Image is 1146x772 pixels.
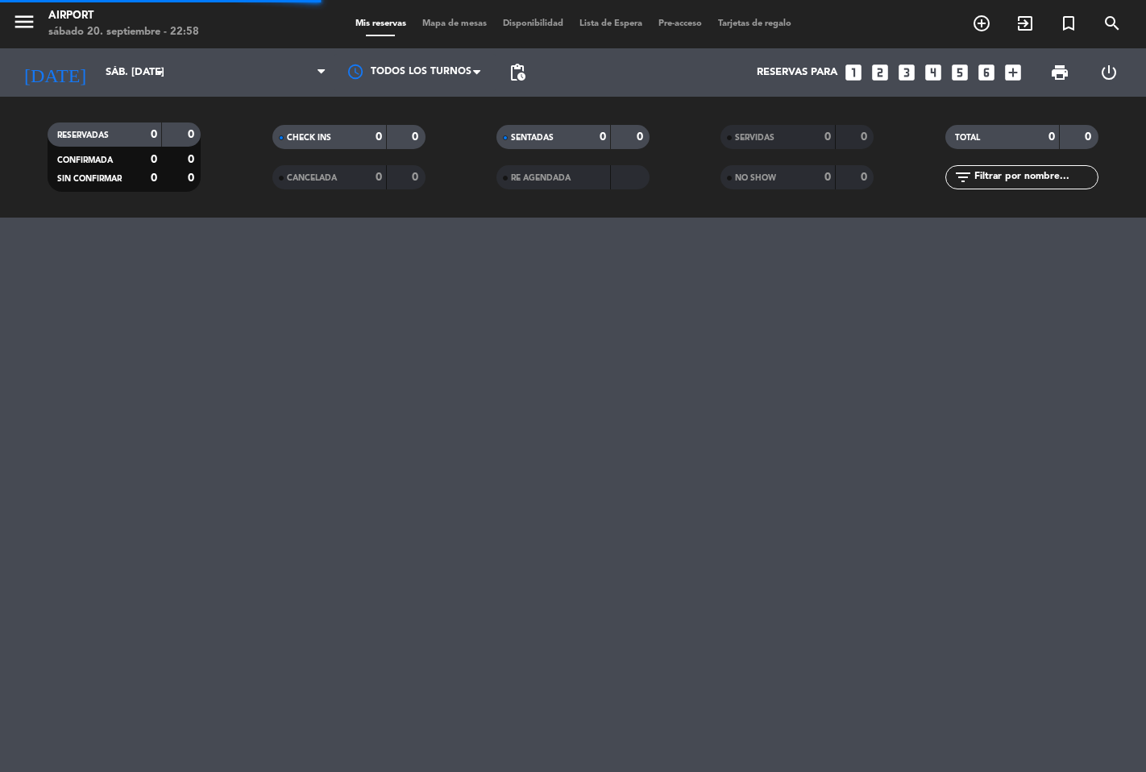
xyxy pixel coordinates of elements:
[188,154,197,165] strong: 0
[650,19,710,28] span: Pre-acceso
[710,19,799,28] span: Tarjetas de regalo
[150,63,169,82] i: arrow_drop_down
[12,10,36,34] i: menu
[600,131,606,143] strong: 0
[870,62,891,83] i: looks_two
[376,131,382,143] strong: 0
[757,66,837,79] span: Reservas para
[824,172,831,183] strong: 0
[1102,14,1122,33] i: search
[843,62,864,83] i: looks_one
[287,174,337,182] span: CANCELADA
[48,24,199,40] div: sábado 20. septiembre - 22:58
[976,62,997,83] i: looks_6
[412,131,421,143] strong: 0
[973,168,1098,186] input: Filtrar por nombre...
[376,172,382,183] strong: 0
[735,174,776,182] span: NO SHOW
[972,14,991,33] i: add_circle_outline
[1099,63,1119,82] i: power_settings_new
[511,134,554,142] span: SENTADAS
[953,168,973,187] i: filter_list
[151,129,157,140] strong: 0
[188,129,197,140] strong: 0
[151,154,157,165] strong: 0
[151,172,157,184] strong: 0
[414,19,495,28] span: Mapa de mesas
[637,131,646,143] strong: 0
[495,19,571,28] span: Disponibilidad
[412,172,421,183] strong: 0
[1085,131,1094,143] strong: 0
[824,131,831,143] strong: 0
[12,55,98,90] i: [DATE]
[48,8,199,24] div: Airport
[1015,14,1035,33] i: exit_to_app
[1003,62,1024,83] i: add_box
[923,62,944,83] i: looks_4
[287,134,331,142] span: CHECK INS
[508,63,527,82] span: pending_actions
[511,174,571,182] span: RE AGENDADA
[1050,63,1069,82] span: print
[1048,131,1055,143] strong: 0
[12,10,36,39] button: menu
[571,19,650,28] span: Lista de Espera
[188,172,197,184] strong: 0
[57,131,109,139] span: RESERVADAS
[57,156,113,164] span: CONFIRMADA
[57,175,122,183] span: SIN CONFIRMAR
[861,131,870,143] strong: 0
[955,134,980,142] span: TOTAL
[347,19,414,28] span: Mis reservas
[861,172,870,183] strong: 0
[896,62,917,83] i: looks_3
[949,62,970,83] i: looks_5
[1059,14,1078,33] i: turned_in_not
[735,134,774,142] span: SERVIDAS
[1085,48,1135,97] div: LOG OUT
